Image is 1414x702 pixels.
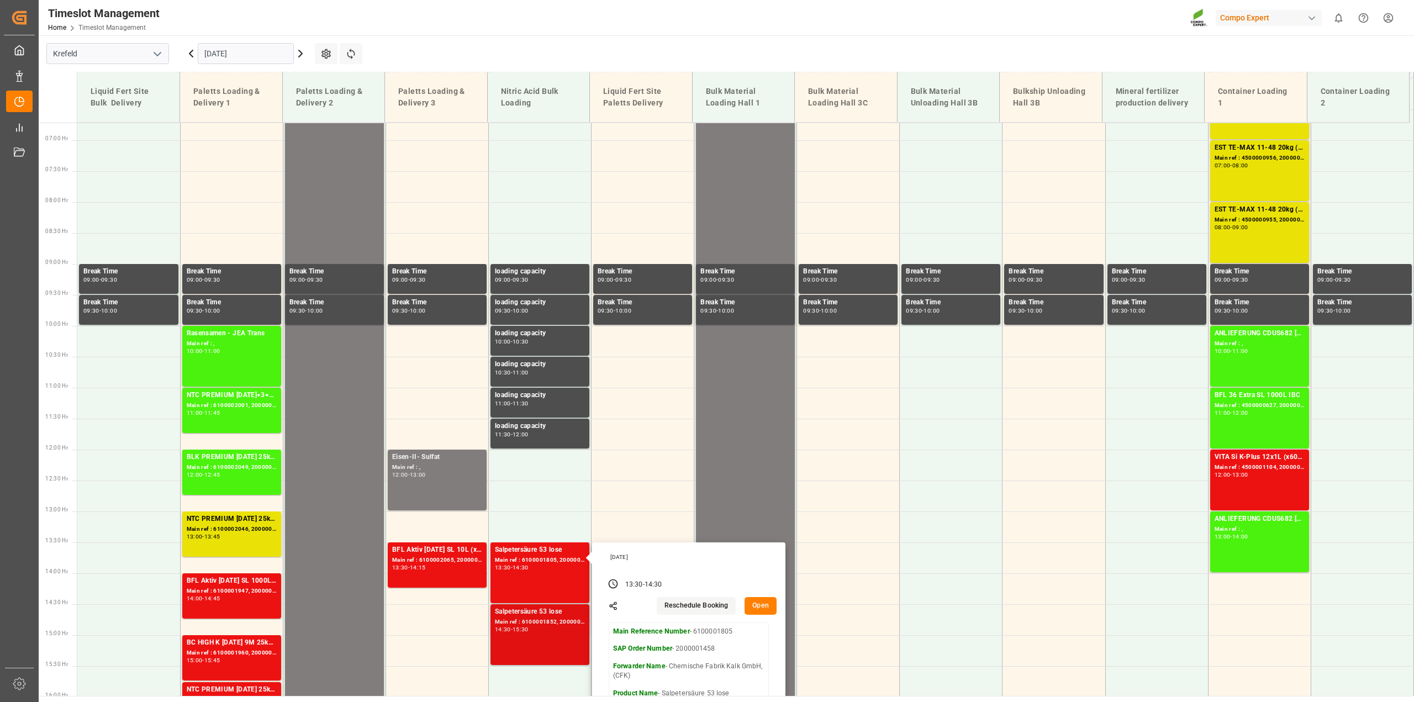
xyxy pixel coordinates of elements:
div: Main ref : 4500000627, 2000000544 [1215,401,1305,410]
div: 10:30 [495,370,511,375]
div: Main ref : 6100001960, 2000001482 [187,648,277,658]
div: - [922,277,924,282]
span: 15:30 Hr [45,661,68,667]
div: 09:00 [187,277,203,282]
div: loading capacity [495,359,585,370]
div: 09:00 [1232,225,1248,230]
div: 10:00 [410,308,426,313]
div: Container Loading 1 [1213,81,1298,113]
div: Break Time [1215,297,1305,308]
div: Container Loading 2 [1316,81,1401,113]
div: 09:00 [700,277,716,282]
div: - [202,472,204,477]
div: Break Time [83,266,174,277]
div: 09:00 [803,277,819,282]
div: 12:00 [513,432,529,437]
div: 09:30 [307,277,323,282]
a: Home [48,24,66,31]
button: show 0 new notifications [1326,6,1351,30]
div: 13:30 [495,565,511,570]
div: 09:30 [1215,308,1231,313]
div: Main ref : , [1215,339,1305,349]
div: - [408,472,410,477]
div: 12:45 [204,472,220,477]
div: Break Time [906,266,996,277]
div: Break Time [392,266,482,277]
div: Paletts Loading & Delivery 2 [292,81,376,113]
div: - [511,308,513,313]
div: 10:00 [495,339,511,344]
div: 09:30 [803,308,819,313]
div: 09:30 [924,277,940,282]
span: 12:00 Hr [45,445,68,451]
div: - [614,308,615,313]
div: 09:30 [289,308,305,313]
div: Main ref : 6100001805, 2000001458 [495,556,585,565]
div: 15:30 [513,627,529,632]
div: 12:00 [187,472,203,477]
p: - 2000001458 [613,644,764,654]
div: 13:30 [392,565,408,570]
div: Bulk Material Loading Hall 3C [804,81,888,113]
span: 16:00 Hr [45,692,68,698]
div: Main ref : 6100002065, 2000001413 [392,556,482,565]
button: Open [745,597,777,615]
div: Break Time [1215,266,1305,277]
div: 10:00 [513,308,529,313]
div: 09:30 [718,277,734,282]
div: Nitric Acid Bulk Loading [497,81,581,113]
div: Bulkship Unloading Hall 3B [1009,81,1093,113]
div: 14:00 [187,596,203,601]
div: Main ref : 4500000955, 2000000378 [1215,215,1305,225]
span: 13:30 Hr [45,537,68,543]
div: 10:00 [821,308,837,313]
div: 15:45 [204,658,220,663]
div: - [1025,277,1026,282]
span: 09:30 Hr [45,290,68,296]
div: 09:30 [1317,308,1333,313]
div: 09:00 [495,277,511,282]
div: 11:45 [204,410,220,415]
div: - [99,308,101,313]
div: - [1230,472,1232,477]
div: BLK PREMIUM [DATE] 25kg(x40)D,EN,PL,FNLNTC PREMIUM [DATE]+3+TE 600kg BBNTC PREMIUM [DATE] 25kg (x... [187,452,277,463]
div: 09:30 [1009,308,1025,313]
div: 07:00 [1215,163,1231,168]
div: 09:00 [1009,277,1025,282]
p: - 6100001805 [613,627,764,637]
div: - [511,565,513,570]
div: 10:30 [513,339,529,344]
div: 12:00 [1232,410,1248,415]
div: loading capacity [495,266,585,277]
div: Main ref : 6100002049, 2000000751 [187,463,277,472]
div: Paletts Loading & Delivery 3 [394,81,478,113]
div: - [511,627,513,632]
div: - [922,308,924,313]
div: Main ref : , [1215,525,1305,534]
div: - [1230,225,1232,230]
div: - [1230,410,1232,415]
div: - [202,410,204,415]
span: 08:30 Hr [45,228,68,234]
div: 10:00 [1335,308,1351,313]
div: Main ref : 4500001104, 2000000358 [1215,463,1305,472]
div: Rasensamen - JEA Trans [187,328,277,339]
div: 10:00 [1027,308,1043,313]
div: 14:00 [1232,534,1248,539]
div: 09:30 [821,277,837,282]
img: Screenshot%202023-09-29%20at%2010.02.21.png_1712312052.png [1190,8,1208,28]
div: Main ref : 6100002046, 2000000966 [187,525,277,534]
div: 12:00 [392,472,408,477]
div: 11:00 [1232,349,1248,353]
div: Break Time [392,297,482,308]
div: 10:00 [204,308,220,313]
div: NTC PREMIUM [DATE] 25kg (x40) D,EN,PL [187,514,277,525]
div: 09:30 [513,277,529,282]
div: 11:00 [495,401,511,406]
div: Break Time [700,266,790,277]
div: 09:30 [495,308,511,313]
div: - [1127,308,1129,313]
div: 09:00 [1317,277,1333,282]
span: 10:00 Hr [45,321,68,327]
div: 14:45 [204,596,220,601]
